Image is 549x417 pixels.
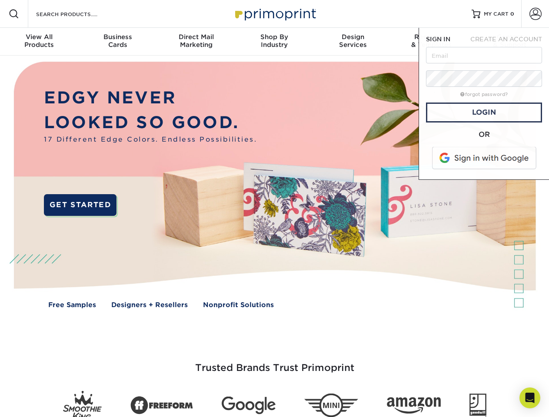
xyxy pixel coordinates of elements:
[426,129,542,140] div: OR
[314,28,392,56] a: DesignServices
[519,387,540,408] div: Open Intercom Messenger
[314,33,392,41] span: Design
[35,9,120,19] input: SEARCH PRODUCTS.....
[235,28,313,56] a: Shop ByIndustry
[470,36,542,43] span: CREATE AN ACCOUNT
[392,33,470,49] div: & Templates
[426,47,542,63] input: Email
[460,92,508,97] a: forgot password?
[157,33,235,41] span: Direct Mail
[78,33,156,49] div: Cards
[44,86,257,110] p: EDGY NEVER
[314,33,392,49] div: Services
[157,28,235,56] a: Direct MailMarketing
[484,10,509,18] span: MY CART
[44,110,257,135] p: LOOKED SO GOOD.
[231,4,318,23] img: Primoprint
[48,300,96,310] a: Free Samples
[510,11,514,17] span: 0
[44,194,116,216] a: GET STARTED
[387,397,441,414] img: Amazon
[426,36,450,43] span: SIGN IN
[20,341,529,384] h3: Trusted Brands Trust Primoprint
[426,103,542,122] a: Login
[235,33,313,41] span: Shop By
[222,397,276,414] img: Google
[111,300,188,310] a: Designers + Resellers
[78,28,156,56] a: BusinessCards
[157,33,235,49] div: Marketing
[44,135,257,145] span: 17 Different Edge Colors. Endless Possibilities.
[78,33,156,41] span: Business
[235,33,313,49] div: Industry
[469,394,486,417] img: Goodwill
[392,33,470,41] span: Resources
[392,28,470,56] a: Resources& Templates
[203,300,274,310] a: Nonprofit Solutions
